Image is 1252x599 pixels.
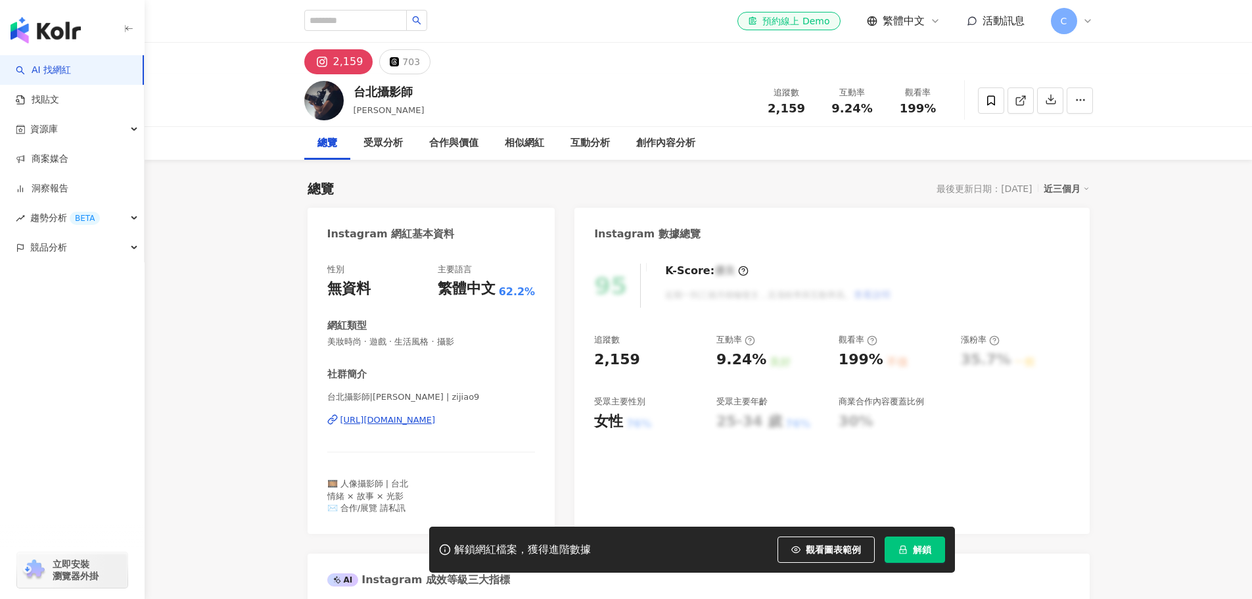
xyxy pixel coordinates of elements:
span: 美妝時尚 · 遊戲 · 生活風格 · 攝影 [327,336,536,348]
span: 解鎖 [913,544,931,555]
div: 合作與價值 [429,135,478,151]
button: 2,159 [304,49,373,74]
div: 網紅類型 [327,319,367,333]
div: 2,159 [333,53,363,71]
div: 近三個月 [1044,180,1090,197]
div: 女性 [594,412,623,432]
div: 互動率 [827,86,877,99]
div: 相似網紅 [505,135,544,151]
div: 預約線上 Demo [748,14,829,28]
div: Instagram 成效等級三大指標 [327,573,510,587]
div: K-Score : [665,264,749,278]
div: 商業合作內容覆蓋比例 [839,396,924,408]
div: 199% [839,350,883,370]
button: 703 [379,49,430,74]
span: 觀看圖表範例 [806,544,861,555]
div: 社群簡介 [327,368,367,381]
div: 總覽 [308,180,334,198]
div: 主要語言 [438,264,472,276]
div: [URL][DOMAIN_NAME] [340,414,436,426]
img: KOL Avatar [304,81,344,120]
button: 解鎖 [885,537,945,563]
span: 資源庫 [30,114,58,144]
span: 趨勢分析 [30,203,100,233]
div: 繁體中文 [438,279,496,299]
span: 199% [900,102,937,115]
img: chrome extension [21,560,47,581]
div: 解鎖網紅檔案，獲得進階數據 [454,543,591,557]
span: 🎞️ 人像攝影師 | 台北 情緒 × 故事 × 光影 ✉️ 合作/展覽 請私訊 [327,479,409,512]
div: Instagram 數據總覽 [594,227,701,241]
div: 漲粉率 [961,334,1000,346]
div: BETA [70,212,100,225]
span: 競品分析 [30,233,67,262]
div: 總覽 [317,135,337,151]
span: 台北攝影師|[PERSON_NAME] | zijiao9 [327,391,536,403]
span: C [1061,14,1067,28]
button: 觀看圖表範例 [777,537,875,563]
div: 703 [402,53,420,71]
div: 受眾分析 [363,135,403,151]
span: 2,159 [768,101,805,115]
img: logo [11,17,81,43]
div: 受眾主要年齡 [716,396,768,408]
a: 洞察報告 [16,182,68,195]
span: 9.24% [831,102,872,115]
span: 繁體中文 [883,14,925,28]
span: 62.2% [499,285,536,299]
span: search [412,16,421,25]
span: rise [16,214,25,223]
a: 找貼文 [16,93,59,107]
div: 性別 [327,264,344,276]
div: 觀看率 [839,334,877,346]
a: [URL][DOMAIN_NAME] [327,414,536,426]
div: 互動率 [716,334,755,346]
div: 創作內容分析 [636,135,695,151]
div: 台北攝影師 [354,84,425,100]
div: AI [327,573,359,587]
div: 追蹤數 [594,334,620,346]
a: 商案媒合 [16,153,68,166]
span: [PERSON_NAME] [354,105,425,115]
div: 互動分析 [570,135,610,151]
a: 預約線上 Demo [737,12,840,30]
span: 活動訊息 [983,14,1025,27]
a: searchAI 找網紅 [16,64,71,77]
div: Instagram 網紅基本資料 [327,227,455,241]
div: 受眾主要性別 [594,396,645,408]
div: 無資料 [327,279,371,299]
div: 9.24% [716,350,766,370]
div: 最後更新日期：[DATE] [937,183,1032,194]
div: 追蹤數 [762,86,812,99]
span: 立即安裝 瀏覽器外掛 [53,558,99,582]
div: 2,159 [594,350,640,370]
div: 觀看率 [893,86,943,99]
span: lock [898,545,908,554]
a: chrome extension立即安裝 瀏覽器外掛 [17,552,128,588]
